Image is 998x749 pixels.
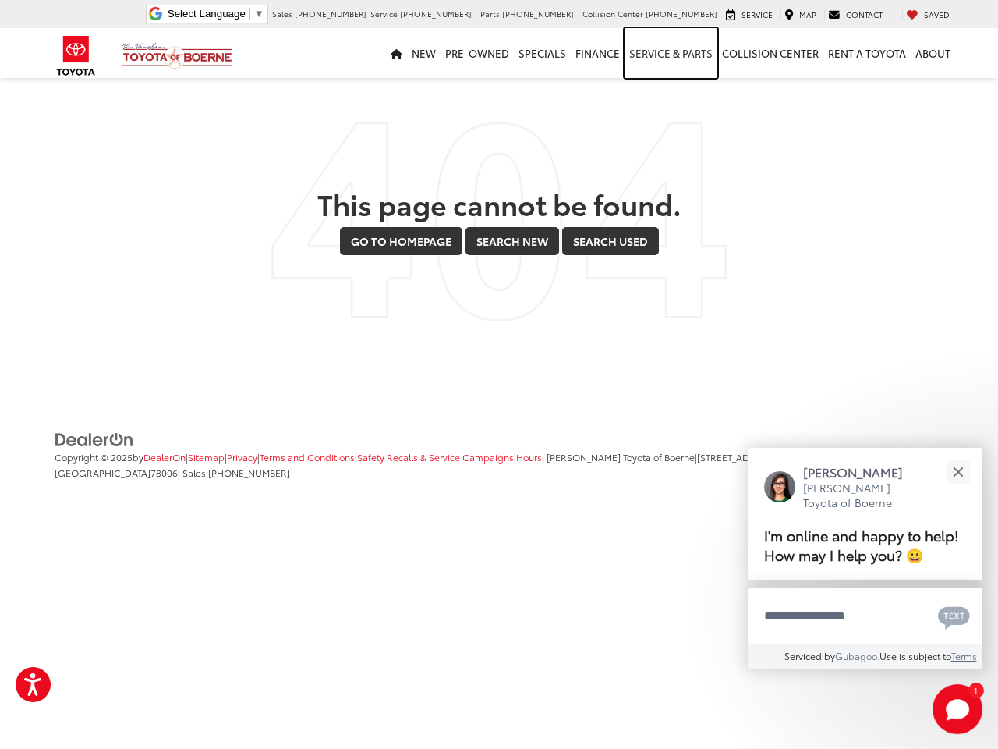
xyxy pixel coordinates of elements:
a: Contact [824,9,887,21]
span: [PHONE_NUMBER] [646,8,717,20]
a: Safety Recalls & Service Campaigns, Opens in a new tab [357,450,514,463]
a: Privacy [227,450,257,463]
a: Search New [465,227,559,255]
a: New [407,28,441,78]
a: Service [722,9,777,21]
a: About [911,28,955,78]
span: by [133,450,186,463]
a: Select Language​ [168,8,264,20]
img: Vic Vaughan Toyota of Boerne [122,42,233,69]
a: My Saved Vehicles [902,9,954,21]
a: Finance [571,28,625,78]
span: Service [741,9,773,20]
a: Sitemap [188,450,225,463]
button: Close [941,456,975,489]
span: Map [799,9,816,20]
span: | [225,450,257,463]
span: Select Language [168,8,246,20]
svg: Start Chat [933,684,982,734]
img: DealerOn [55,431,134,449]
a: DealerOn Home Page [143,450,186,463]
h2: This page cannot be found. [55,188,943,219]
span: Parts [480,8,500,20]
a: Terms [951,649,977,662]
a: Specials [514,28,571,78]
span: [STREET_ADDRESS], [697,450,784,463]
a: Gubagoo. [835,649,879,662]
a: Home [386,28,407,78]
img: Toyota [47,30,105,81]
span: | Sales: [178,466,290,479]
span: Sales [272,8,292,20]
a: Pre-Owned [441,28,514,78]
button: Chat with SMS [933,598,975,634]
span: [PHONE_NUMBER] [208,466,290,479]
a: Service & Parts: Opens in a new tab [625,28,717,78]
span: | [PERSON_NAME] Toyota of Boerne [542,450,695,463]
a: DealerOn [55,431,134,446]
a: Terms and Conditions [260,450,355,463]
a: Rent a Toyota [823,28,911,78]
div: Close[PERSON_NAME][PERSON_NAME] Toyota of BoerneI'm online and happy to help! How may I help you?... [748,448,982,669]
span: I'm online and happy to help! How may I help you? 😀 [764,525,959,565]
span: [GEOGRAPHIC_DATA] [55,466,150,479]
span: Saved [924,9,950,20]
textarea: Type your message [748,588,982,644]
span: Service [370,8,398,20]
span: | [257,450,355,463]
span: | [355,450,514,463]
span: Contact [846,9,883,20]
svg: Text [938,605,970,630]
span: | [186,450,225,463]
span: 78006 [150,466,178,479]
span: ▼ [254,8,264,20]
p: [PERSON_NAME] [803,463,918,481]
a: Hours [516,450,542,463]
span: Serviced by [784,649,835,662]
a: Search Used [562,227,659,255]
span: Collision Center [582,8,643,20]
span: Copyright © 2025 [55,450,133,463]
span: [PHONE_NUMBER] [295,8,366,20]
span: Use is subject to [879,649,951,662]
span: [PHONE_NUMBER] [502,8,574,20]
button: Toggle Chat Window [933,684,982,734]
p: [PERSON_NAME] Toyota of Boerne [803,481,918,511]
span: 1 [974,687,978,694]
a: Collision Center [717,28,823,78]
span: [PHONE_NUMBER] [400,8,472,20]
span: | [514,450,542,463]
a: Map [780,9,820,21]
a: Go to Homepage [340,227,462,255]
